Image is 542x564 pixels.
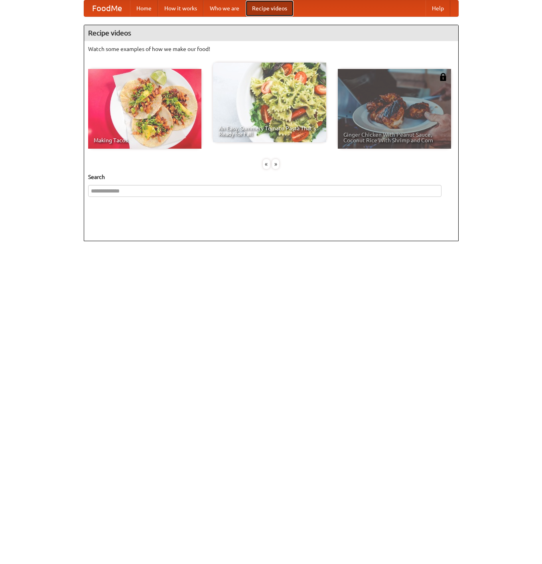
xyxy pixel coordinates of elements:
a: Recipe videos [246,0,294,16]
div: « [263,159,270,169]
a: Making Tacos [88,69,201,149]
a: FoodMe [84,0,130,16]
a: An Easy, Summery Tomato Pasta That's Ready for Fall [213,63,326,142]
h4: Recipe videos [84,25,458,41]
span: Making Tacos [94,138,196,143]
span: An Easy, Summery Tomato Pasta That's Ready for Fall [219,126,321,137]
h5: Search [88,173,454,181]
a: Home [130,0,158,16]
a: Who we are [203,0,246,16]
a: Help [426,0,450,16]
img: 483408.png [439,73,447,81]
div: » [272,159,279,169]
a: How it works [158,0,203,16]
p: Watch some examples of how we make our food! [88,45,454,53]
